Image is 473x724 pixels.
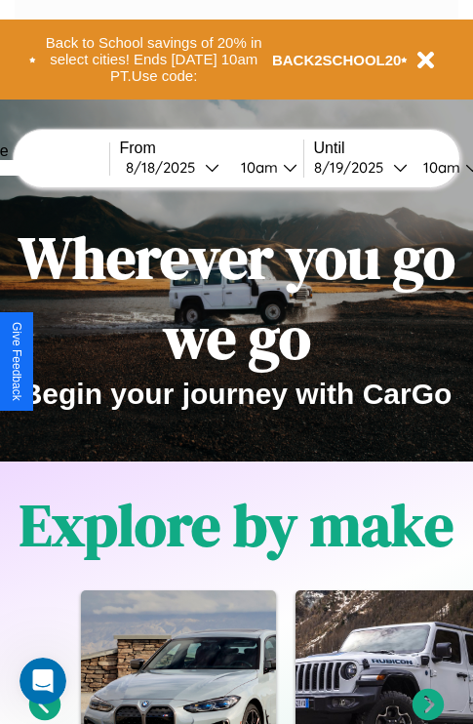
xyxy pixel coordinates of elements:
[20,658,66,704] iframe: Intercom live chat
[10,322,23,401] div: Give Feedback
[126,158,205,177] div: 8 / 18 / 2025
[231,158,283,177] div: 10am
[120,140,303,157] label: From
[20,485,453,565] h1: Explore by make
[36,29,272,90] button: Back to School savings of 20% in select cities! Ends [DATE] 10am PT.Use code:
[414,158,465,177] div: 10am
[225,157,303,178] button: 10am
[314,158,393,177] div: 8 / 19 / 2025
[272,52,402,68] b: BACK2SCHOOL20
[120,157,225,178] button: 8/18/2025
